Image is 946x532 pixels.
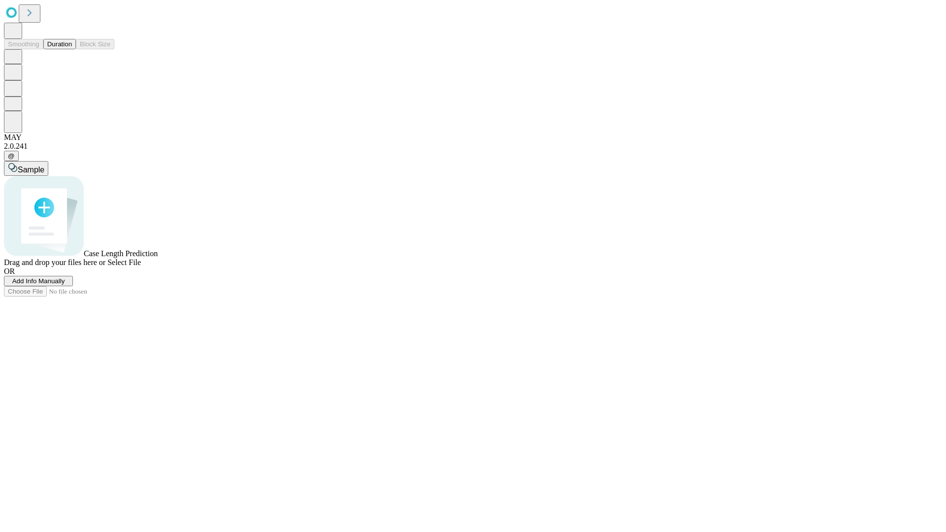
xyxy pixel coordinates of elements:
[18,166,44,174] span: Sample
[4,161,48,176] button: Sample
[12,277,65,285] span: Add Info Manually
[4,267,15,275] span: OR
[4,258,105,266] span: Drag and drop your files here or
[8,152,15,160] span: @
[76,39,114,49] button: Block Size
[84,249,158,258] span: Case Length Prediction
[4,142,942,151] div: 2.0.241
[107,258,141,266] span: Select File
[4,133,942,142] div: MAY
[4,39,43,49] button: Smoothing
[4,151,19,161] button: @
[4,276,73,286] button: Add Info Manually
[43,39,76,49] button: Duration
